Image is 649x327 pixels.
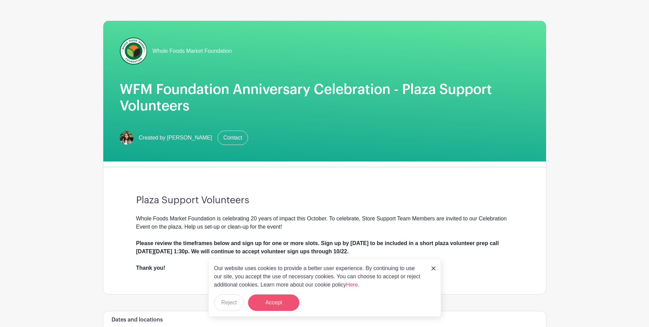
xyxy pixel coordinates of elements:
[214,264,424,289] p: Our website uses cookies to provide a better user experience. By continuing to use our site, you ...
[431,266,436,270] img: close_button-5f87c8562297e5c2d7936805f587ecaba9071eb48480494691a3f1689db116b3.svg
[218,131,248,145] a: Contact
[139,134,212,142] span: Created by [PERSON_NAME]
[248,294,299,311] button: Accept
[153,47,232,55] span: Whole Foods Market Foundation
[136,195,513,206] h3: Plaza Support Volunteers
[112,317,163,323] h6: Dates and locations
[136,240,499,271] strong: Please review the timeframes below and sign up for one or more slots. Sign up by [DATE] to be inc...
[136,215,513,272] div: Whole Foods Market Foundation is celebrating 20 years of impact this October. To celebrate, Store...
[120,131,133,145] img: mireya.jpg
[120,81,530,114] h1: WFM Foundation Anniversary Celebration - Plaza Support Volunteers
[214,294,244,311] button: Reject
[346,282,358,288] a: Here
[120,37,147,65] img: wfmf_primary_badge_4c.png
